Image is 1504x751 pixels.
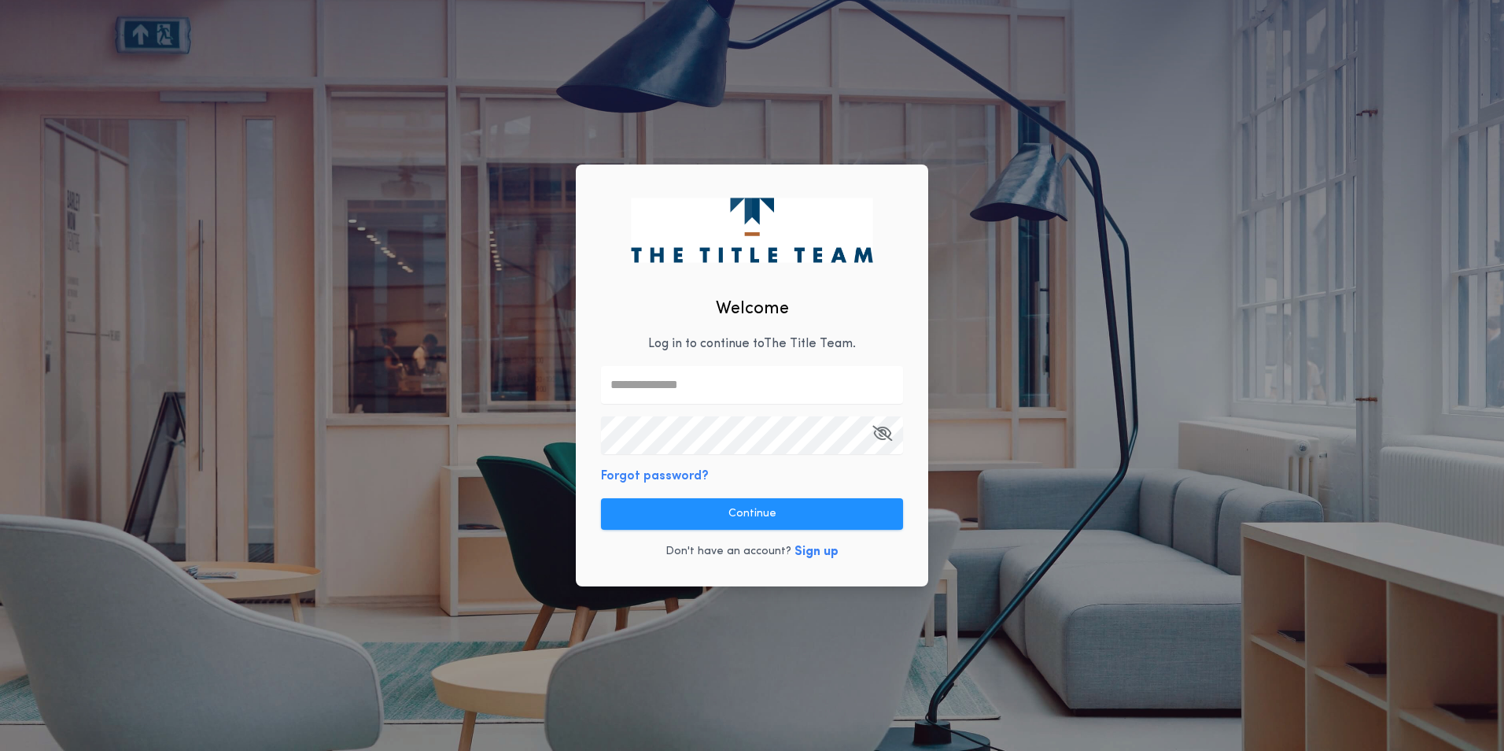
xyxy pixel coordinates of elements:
[716,296,789,322] h2: Welcome
[794,542,839,561] button: Sign up
[631,198,872,262] img: logo
[648,335,856,353] p: Log in to continue to The Title Team .
[665,544,791,560] p: Don't have an account?
[601,498,903,530] button: Continue
[601,467,709,486] button: Forgot password?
